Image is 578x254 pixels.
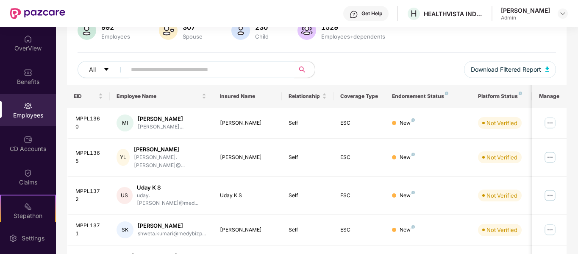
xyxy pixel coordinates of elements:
img: manageButton [543,223,557,237]
img: svg+xml;base64,PHN2ZyBpZD0iSGVscC0zMngzMiIgeG1sbnM9Imh0dHA6Ly93d3cudzMub3JnLzIwMDAvc3ZnIiB3aWR0aD... [350,10,358,19]
div: MPPL1365 [75,149,103,165]
img: manageButton [543,189,557,202]
div: Stepathon [1,212,55,220]
div: US [117,187,132,204]
img: svg+xml;base64,PHN2ZyBpZD0iQ0RfQWNjb3VudHMiIGRhdGEtbmFtZT0iQ0QgQWNjb3VudHMiIHhtbG5zPSJodHRwOi8vd3... [24,135,32,144]
div: Platform Status [478,93,525,100]
div: ESC [340,154,378,162]
div: uday.[PERSON_NAME]@med... [137,192,206,208]
div: Self [289,154,327,162]
div: Uday K S [220,192,275,200]
div: shweta.kumari@medybizp... [138,230,206,238]
span: Employee Name [117,93,200,100]
button: Download Filtered Report [464,61,556,78]
img: svg+xml;base64,PHN2ZyB4bWxucz0iaHR0cDovL3d3dy53My5vcmcvMjAwMC9zdmciIHdpZHRoPSI4IiBoZWlnaHQ9IjgiIH... [411,225,415,229]
div: SK [117,221,133,238]
div: YL [117,149,130,166]
img: manageButton [543,151,557,164]
div: New [400,192,415,200]
span: Relationship [289,93,320,100]
div: [PERSON_NAME] [220,226,275,234]
div: Employees [100,33,132,40]
img: svg+xml;base64,PHN2ZyB4bWxucz0iaHR0cDovL3d3dy53My5vcmcvMjAwMC9zdmciIHdpZHRoPSI4IiBoZWlnaHQ9IjgiIH... [519,92,522,95]
img: svg+xml;base64,PHN2ZyB4bWxucz0iaHR0cDovL3d3dy53My5vcmcvMjAwMC9zdmciIHdpZHRoPSI4IiBoZWlnaHQ9IjgiIH... [411,118,415,122]
div: Settings [19,234,47,243]
th: EID [67,85,110,108]
div: Uday K S [137,184,206,192]
div: [PERSON_NAME] [220,154,275,162]
div: [PERSON_NAME] [138,115,183,123]
div: Not Verified [486,119,517,127]
span: All [89,65,96,74]
div: ESC [340,192,378,200]
img: svg+xml;base64,PHN2ZyB4bWxucz0iaHR0cDovL3d3dy53My5vcmcvMjAwMC9zdmciIHdpZHRoPSIyMSIgaGVpZ2h0PSIyMC... [24,202,32,211]
img: svg+xml;base64,PHN2ZyBpZD0iQ2xhaW0iIHhtbG5zPSJodHRwOi8vd3d3LnczLm9yZy8yMDAwL3N2ZyIgd2lkdGg9IjIwIi... [24,169,32,177]
span: H [411,8,417,19]
button: search [294,61,315,78]
div: Spouse [181,33,204,40]
img: svg+xml;base64,PHN2ZyB4bWxucz0iaHR0cDovL3d3dy53My5vcmcvMjAwMC9zdmciIHdpZHRoPSI4IiBoZWlnaHQ9IjgiIH... [411,153,415,156]
div: Admin [501,14,550,21]
button: Allcaret-down [78,61,129,78]
div: HEALTHVISTA INDIA LIMITED [424,10,483,18]
img: manageButton [543,116,557,130]
div: MPPL1372 [75,187,103,204]
div: [PERSON_NAME] [220,119,275,127]
div: Not Verified [486,153,517,162]
div: ESC [340,226,378,234]
img: svg+xml;base64,PHN2ZyB4bWxucz0iaHR0cDovL3d3dy53My5vcmcvMjAwMC9zdmciIHhtbG5zOnhsaW5rPSJodHRwOi8vd3... [297,21,316,40]
th: Relationship [282,85,333,108]
span: caret-down [103,67,109,73]
span: EID [74,93,97,100]
div: [PERSON_NAME].[PERSON_NAME]@... [134,154,206,170]
div: [PERSON_NAME] [501,6,550,14]
div: Endorsement Status [392,93,464,100]
span: search [294,66,311,73]
div: ESC [340,119,378,127]
th: Insured Name [213,85,282,108]
div: Self [289,226,327,234]
div: MPPL1371 [75,222,103,238]
div: MI [117,114,133,131]
th: Coverage Type [333,85,385,108]
div: Self [289,119,327,127]
div: Not Verified [486,226,517,234]
div: [PERSON_NAME]... [138,123,183,131]
img: svg+xml;base64,PHN2ZyBpZD0iQmVuZWZpdHMiIHhtbG5zPSJodHRwOi8vd3d3LnczLm9yZy8yMDAwL3N2ZyIgd2lkdGg9Ij... [24,68,32,77]
div: [PERSON_NAME] [138,222,206,230]
img: svg+xml;base64,PHN2ZyB4bWxucz0iaHR0cDovL3d3dy53My5vcmcvMjAwMC9zdmciIHhtbG5zOnhsaW5rPSJodHRwOi8vd3... [231,21,250,40]
div: Employees+dependents [320,33,387,40]
img: svg+xml;base64,PHN2ZyBpZD0iRW1wbG95ZWVzIiB4bWxucz0iaHR0cDovL3d3dy53My5vcmcvMjAwMC9zdmciIHdpZHRoPS... [24,102,32,110]
div: [PERSON_NAME] [134,145,206,154]
img: svg+xml;base64,PHN2ZyB4bWxucz0iaHR0cDovL3d3dy53My5vcmcvMjAwMC9zdmciIHhtbG5zOnhsaW5rPSJodHRwOi8vd3... [545,67,550,72]
th: Employee Name [110,85,213,108]
th: Manage [532,85,567,108]
img: svg+xml;base64,PHN2ZyBpZD0iRHJvcGRvd24tMzJ4MzIiIHhtbG5zPSJodHRwOi8vd3d3LnczLm9yZy8yMDAwL3N2ZyIgd2... [559,10,566,17]
div: Not Verified [486,191,517,200]
div: New [400,119,415,127]
div: New [400,226,415,234]
img: svg+xml;base64,PHN2ZyB4bWxucz0iaHR0cDovL3d3dy53My5vcmcvMjAwMC9zdmciIHhtbG5zOnhsaW5rPSJodHRwOi8vd3... [78,21,96,40]
img: New Pazcare Logo [10,8,65,19]
div: MPPL1360 [75,115,103,131]
img: svg+xml;base64,PHN2ZyB4bWxucz0iaHR0cDovL3d3dy53My5vcmcvMjAwMC9zdmciIHhtbG5zOnhsaW5rPSJodHRwOi8vd3... [159,21,178,40]
div: New [400,154,415,162]
img: svg+xml;base64,PHN2ZyB4bWxucz0iaHR0cDovL3d3dy53My5vcmcvMjAwMC9zdmciIHdpZHRoPSI4IiBoZWlnaHQ9IjgiIH... [411,191,415,194]
span: Download Filtered Report [471,65,541,74]
img: svg+xml;base64,PHN2ZyB4bWxucz0iaHR0cDovL3d3dy53My5vcmcvMjAwMC9zdmciIHdpZHRoPSI4IiBoZWlnaHQ9IjgiIH... [445,92,448,95]
div: Get Help [361,10,382,17]
div: Child [253,33,270,40]
img: svg+xml;base64,PHN2ZyBpZD0iSG9tZSIgeG1sbnM9Imh0dHA6Ly93d3cudzMub3JnLzIwMDAvc3ZnIiB3aWR0aD0iMjAiIG... [24,35,32,43]
div: Self [289,192,327,200]
img: svg+xml;base64,PHN2ZyBpZD0iU2V0dGluZy0yMHgyMCIgeG1sbnM9Imh0dHA6Ly93d3cudzMub3JnLzIwMDAvc3ZnIiB3aW... [9,234,17,243]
